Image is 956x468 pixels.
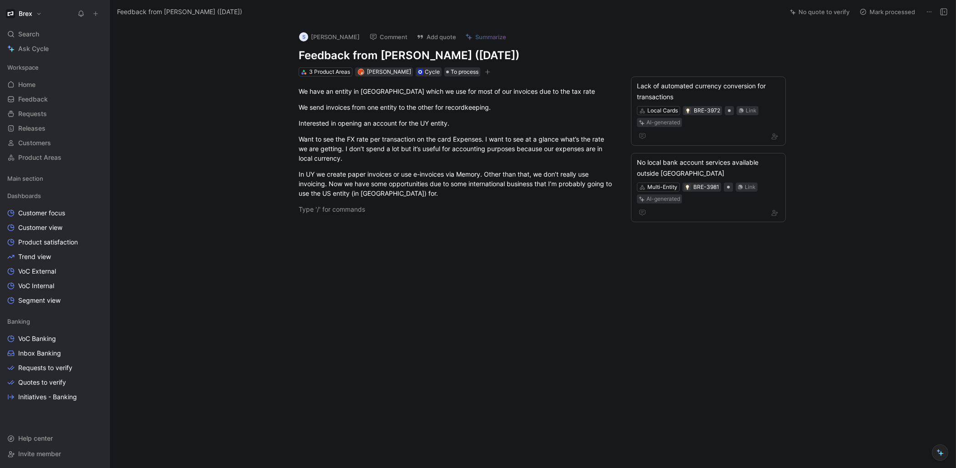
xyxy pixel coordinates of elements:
[299,86,614,96] div: We have an entity in [GEOGRAPHIC_DATA] which we use for most of our invoices due to the tax rate
[93,392,102,402] button: View actions
[93,334,102,343] button: View actions
[786,5,854,18] button: No quote to verify
[425,67,440,76] div: Cycle
[4,346,106,360] a: Inbox Banking
[93,267,102,276] button: View actions
[18,238,78,247] span: Product satisfaction
[295,30,364,44] button: S[PERSON_NAME]
[18,378,66,387] span: Quotes to verify
[93,281,102,290] button: View actions
[637,81,780,102] div: Lack of automated currency conversion for transactions
[366,31,412,43] button: Comment
[4,361,106,375] a: Requests to verify
[18,43,49,54] span: Ask Cycle
[4,151,106,164] a: Product Areas
[18,349,61,358] span: Inbox Banking
[93,349,102,358] button: View actions
[93,363,102,372] button: View actions
[637,157,780,179] div: No local bank account services available outside [GEOGRAPHIC_DATA]
[4,447,106,461] div: Invite member
[18,334,56,343] span: VoC Banking
[4,250,106,264] a: Trend view
[646,194,680,203] div: AI-generated
[4,432,106,445] div: Help center
[855,5,919,18] button: Mark processed
[4,189,106,307] div: DashboardsCustomer focusCustomer viewProduct satisfactionTrend viewVoC ExternalVoC InternalSegmen...
[93,223,102,232] button: View actions
[309,67,350,76] div: 3 Product Areas
[299,169,614,198] div: In UY we create paper invoices or use e-invoices via Memory. Other than that, we don’t really use...
[4,78,106,92] a: Home
[299,118,614,128] div: Interested in opening an account for the UY entity.
[4,27,106,41] div: Search
[451,67,478,76] span: To process
[18,363,72,372] span: Requests to verify
[4,107,106,121] a: Requests
[18,124,46,133] span: Releases
[117,6,242,17] span: Feedback from [PERSON_NAME] ([DATE])
[299,48,614,63] h1: Feedback from [PERSON_NAME] ([DATE])
[7,174,43,183] span: Main section
[18,267,56,276] span: VoC External
[299,32,308,41] div: S
[693,183,719,192] div: BRE-3981
[4,376,106,389] a: Quotes to verify
[647,183,677,192] div: Multi-Entity
[18,392,77,402] span: Initiatives - Banking
[4,42,106,56] a: Ask Cycle
[4,294,106,307] a: Segment view
[93,238,102,247] button: View actions
[7,191,41,200] span: Dashboards
[685,185,690,190] img: 💡
[685,108,691,114] img: 💡
[299,134,614,163] div: Want to see the FX rate per transaction on the card Expenses. I want to see at a glance what’s th...
[694,106,720,115] div: BRE-3972
[4,7,44,20] button: BrexBrex
[4,172,106,185] div: Main section
[18,209,65,218] span: Customer focus
[18,109,47,118] span: Requests
[647,106,678,115] div: Local Cards
[4,172,106,188] div: Main section
[745,183,756,192] div: Link
[4,279,106,293] a: VoC Internal
[4,390,106,404] a: Initiatives - Banking
[18,252,51,261] span: Trend view
[6,9,15,18] img: Brex
[93,252,102,261] button: View actions
[4,332,106,346] a: VoC Banking
[7,63,39,72] span: Workspace
[93,378,102,387] button: View actions
[685,107,691,114] div: 💡
[461,31,510,43] button: Summarize
[4,265,106,278] a: VoC External
[18,95,48,104] span: Feedback
[475,33,506,41] span: Summarize
[299,102,614,112] div: We send invoices from one entity to the other for recordkeeping.
[646,118,680,127] div: AI-generated
[4,92,106,106] a: Feedback
[18,223,62,232] span: Customer view
[4,315,106,404] div: BankingVoC BankingInbox BankingRequests to verifyQuotes to verifyInitiatives - Banking
[412,31,460,43] button: Add quote
[93,209,102,218] button: View actions
[18,29,39,40] span: Search
[4,61,106,74] div: Workspace
[4,315,106,328] div: Banking
[19,10,32,18] h1: Brex
[684,184,691,190] button: 💡
[746,106,757,115] div: Link
[4,221,106,234] a: Customer view
[358,70,363,75] img: avatar
[4,235,106,249] a: Product satisfaction
[18,434,53,442] span: Help center
[4,206,106,220] a: Customer focus
[18,450,61,458] span: Invite member
[18,296,61,305] span: Segment view
[93,296,102,305] button: View actions
[4,189,106,203] div: Dashboards
[18,153,61,162] span: Product Areas
[4,122,106,135] a: Releases
[18,138,51,148] span: Customers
